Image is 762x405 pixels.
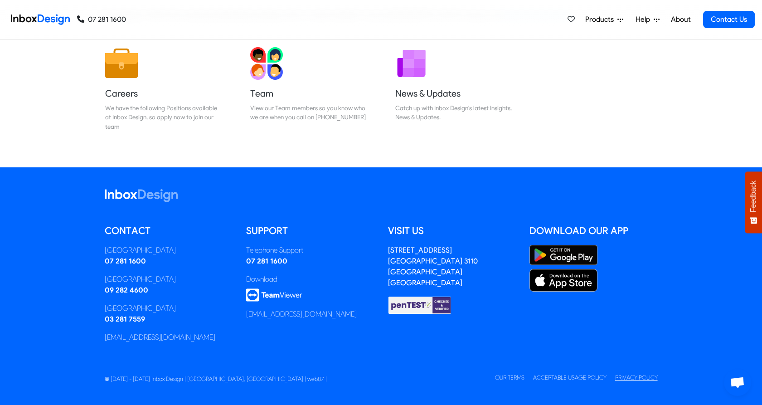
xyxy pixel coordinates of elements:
[388,224,516,238] h5: Visit us
[749,181,757,212] span: Feedback
[77,14,126,25] a: 07 281 1600
[724,369,751,396] a: Open chat
[388,40,519,138] a: News & Updates Catch up with Inbox Design's latest Insights, News & Updates.
[105,103,222,131] div: We have the following Positions available at Inbox Design, so apply now to join our team
[105,303,233,314] div: [GEOGRAPHIC_DATA]
[395,87,512,100] h5: News & Updates
[246,274,374,285] div: Download
[388,296,451,315] img: Checked & Verified by penTEST
[105,376,327,382] span: © [DATE] - [DATE] Inbox Design | [GEOGRAPHIC_DATA], [GEOGRAPHIC_DATA] | web87 |
[615,374,658,381] a: Privacy Policy
[250,103,367,122] div: View our Team members so you know who we are when you call on [PHONE_NUMBER]
[105,87,222,100] h5: Careers
[105,47,138,80] img: 2022_01_13_icon_job.svg
[636,14,654,25] span: Help
[388,300,451,309] a: Checked & Verified by penTEST
[529,224,658,238] h5: Download our App
[703,11,755,28] a: Contact Us
[250,47,283,80] img: 2022_01_13_icon_team.svg
[98,40,229,138] a: Careers We have the following Positions available at Inbox Design, so apply now to join our team
[105,286,148,294] a: 09 282 4600
[745,171,762,233] button: Feedback - Show survey
[105,315,145,323] a: 03 281 7559
[105,245,233,256] div: [GEOGRAPHIC_DATA]
[246,288,302,302] img: logo_teamviewer.svg
[388,246,478,287] a: [STREET_ADDRESS][GEOGRAPHIC_DATA] 3110[GEOGRAPHIC_DATA][GEOGRAPHIC_DATA]
[105,224,233,238] h5: Contact
[105,274,233,285] div: [GEOGRAPHIC_DATA]
[246,310,357,318] a: [EMAIL_ADDRESS][DOMAIN_NAME]
[246,224,374,238] h5: Support
[105,257,146,265] a: 07 281 1600
[533,374,607,381] a: Acceptable Usage Policy
[105,333,215,342] a: [EMAIL_ADDRESS][DOMAIN_NAME]
[529,269,597,292] img: Apple App Store
[668,10,693,29] a: About
[105,189,178,202] img: logo_inboxdesign_white.svg
[632,10,663,29] a: Help
[395,103,512,122] div: Catch up with Inbox Design's latest Insights, News & Updates.
[395,47,428,80] img: 2022_01_12_icon_newsletter.svg
[582,10,627,29] a: Products
[585,14,617,25] span: Products
[529,245,597,265] img: Google Play Store
[250,87,367,100] h5: Team
[246,245,374,256] div: Telephone Support
[246,257,287,265] a: 07 281 1600
[495,374,524,381] a: Our Terms
[243,40,374,138] a: Team View our Team members so you know who we are when you call on [PHONE_NUMBER]
[388,246,478,287] address: [STREET_ADDRESS] [GEOGRAPHIC_DATA] 3110 [GEOGRAPHIC_DATA] [GEOGRAPHIC_DATA]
